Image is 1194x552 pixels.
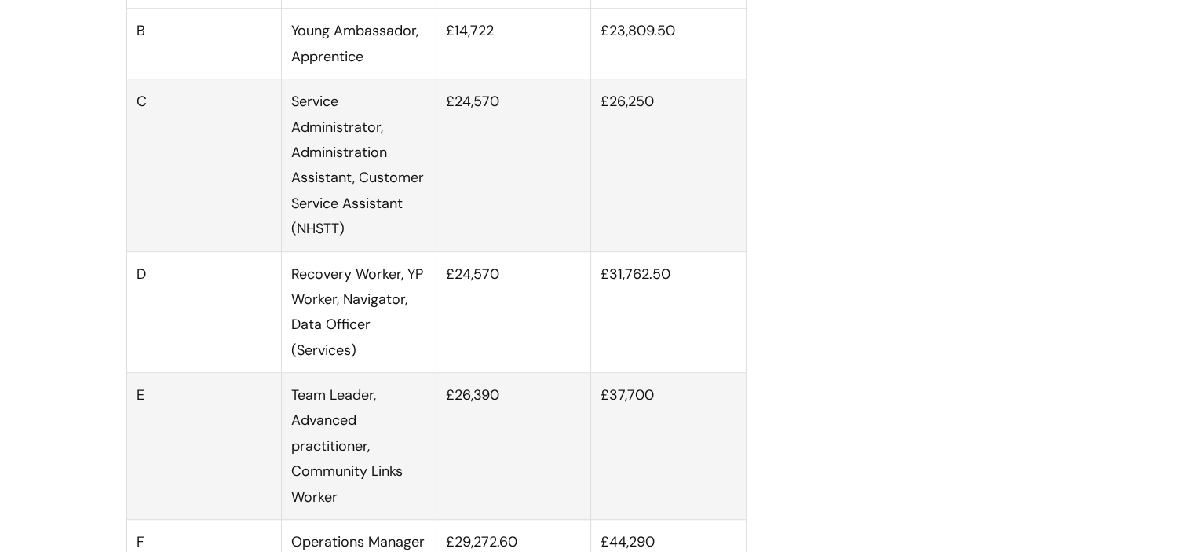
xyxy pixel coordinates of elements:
[126,373,281,520] td: E
[126,79,281,251] td: C
[126,251,281,373] td: D
[281,9,436,79] td: Young Ambassador, Apprentice
[591,9,746,79] td: £23,809.50
[281,79,436,251] td: Service Administrator, Administration Assistant, Customer Service Assistant (NHSTT)
[436,9,591,79] td: £14,722
[591,79,746,251] td: £26,250
[436,373,591,520] td: £26,390
[281,251,436,373] td: Recovery Worker, YP Worker, Navigator, Data Officer (Services)
[591,373,746,520] td: £37,700
[436,251,591,373] td: £24,570
[281,373,436,520] td: Team Leader, Advanced practitioner, Community Links Worker
[126,9,281,79] td: B
[436,79,591,251] td: £24,570
[591,251,746,373] td: £31,762.50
